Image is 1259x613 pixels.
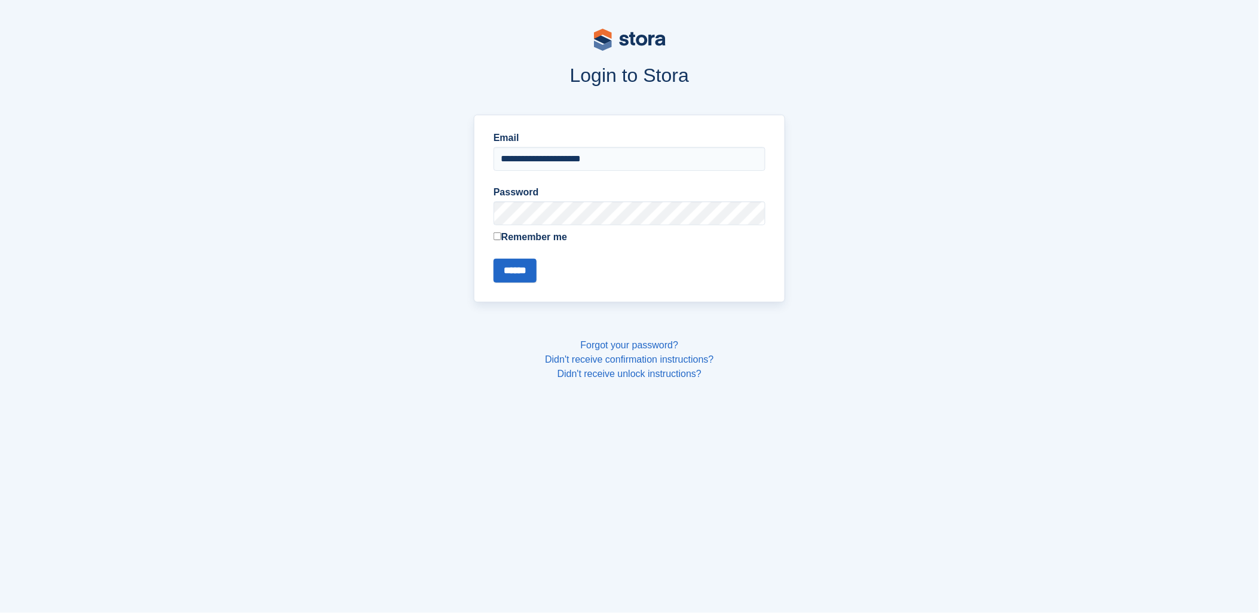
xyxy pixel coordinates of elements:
input: Remember me [494,232,501,240]
label: Password [494,185,765,200]
a: Didn't receive confirmation instructions? [545,354,713,364]
img: stora-logo-53a41332b3708ae10de48c4981b4e9114cc0af31d8433b30ea865607fb682f29.svg [594,29,666,51]
a: Didn't receive unlock instructions? [557,369,702,379]
a: Forgot your password? [581,340,679,350]
h1: Login to Stora [246,65,1013,86]
label: Email [494,131,765,145]
label: Remember me [494,230,765,244]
